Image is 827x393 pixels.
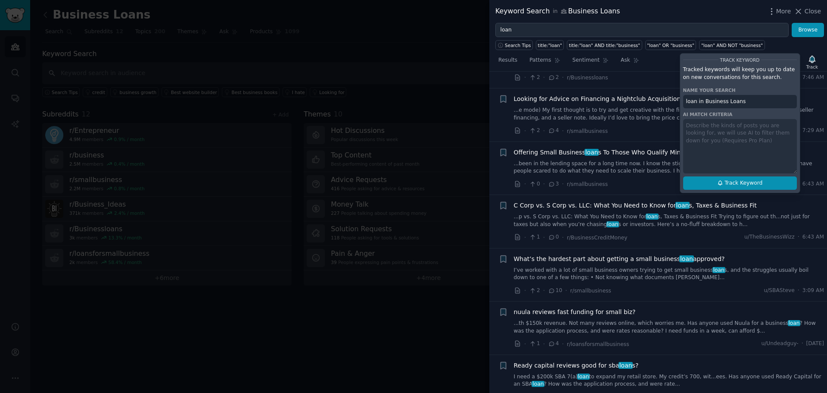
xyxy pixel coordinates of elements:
[569,53,612,71] a: Sentiment
[577,374,590,380] span: loan
[543,233,545,242] span: ·
[562,179,564,189] span: ·
[543,126,545,135] span: ·
[570,288,611,294] span: r/smallbusiness
[567,75,608,81] span: r/Businessloans
[794,7,821,16] button: Close
[514,255,725,264] span: What’s the hardest part about getting a small business approved?
[720,57,760,63] span: Track Keyword
[619,362,633,369] span: loan
[767,7,791,16] button: More
[567,40,642,50] a: title:"loan" AND title:"business"
[514,320,824,335] a: ...th $150k revenue. Not many reviews online, which worries me. Has anyone used Nuula for a busin...
[776,7,791,16] span: More
[514,213,824,228] a: ...p vs. S Corp vs. LLC: What You Need to Know forloans, Taxes & Business Fit Trying to figure ou...
[562,73,564,82] span: ·
[565,286,567,295] span: ·
[529,127,540,135] span: 2
[514,201,757,210] a: C Corp vs. S Corp vs. LLC: What You Need to Know forloans, Taxes & Business Fit
[802,340,803,348] span: ·
[529,340,540,348] span: 1
[514,160,824,175] a: ...been in the lending space for a long time now. I know the stigma around MCAs and other short t...
[562,340,564,349] span: ·
[683,111,797,117] div: AI match criteria
[495,6,620,17] div: Keyword Search Business Loans
[524,126,526,135] span: ·
[514,255,725,264] a: What’s the hardest part about getting a small businessloanapproved?
[569,42,640,48] div: title:"loan" AND title:"business"
[699,40,765,50] a: "loan" AND NOT "business"
[701,42,763,48] div: "loan" AND NOT "business"
[498,57,517,64] span: Results
[524,286,526,295] span: ·
[724,179,762,187] span: Track Keyword
[538,42,562,48] div: title:"loan"
[529,57,551,64] span: Patterns
[543,73,545,82] span: ·
[529,180,540,188] span: 0
[744,233,795,241] span: u/TheBusinessWizz
[548,127,559,135] span: 4
[647,42,694,48] div: "loan" OR "business"
[683,66,797,81] p: Tracked keywords will keep you up to date on new conversations for this search.
[495,40,533,50] button: Search Tips
[572,57,600,64] span: Sentiment
[802,127,824,135] span: 7:29 AM
[514,361,639,370] span: Ready capital reviews good for sba s?
[529,287,540,295] span: 2
[514,94,681,104] a: Looking for Advice on Financing a Nightclub Acquisition
[712,267,725,273] span: loan
[529,74,540,82] span: 2
[683,95,797,109] input: Name this search
[562,126,564,135] span: ·
[536,40,564,50] a: title:"loan"
[524,233,526,242] span: ·
[529,233,540,241] span: 1
[514,373,824,388] a: I need a $200k SBA 7(a)loanto expand my retail store. My credit’s 700, wit...ees. Has anyone used...
[514,148,747,157] span: Offering Small Business s To Those Who Qualify Minimum 15k in Revenue
[567,341,629,347] span: r/loansforsmallbusiness
[646,214,659,220] span: loan
[514,148,747,157] a: Offering Small Businessloans To Those Who Qualify Minimum 15k in Revenue
[761,340,798,348] span: u/Undeadguy-
[798,233,799,241] span: ·
[495,23,789,38] input: Try a keyword related to your business
[803,53,821,71] button: Track
[532,381,544,387] span: loan
[548,340,559,348] span: 4
[683,176,797,190] button: Track Keyword
[548,233,559,241] span: 0
[524,73,526,82] span: ·
[543,340,545,349] span: ·
[802,74,824,82] span: 7:46 AM
[495,53,520,71] a: Results
[584,149,599,156] span: loan
[567,235,628,241] span: r/BusinessCreditMoney
[514,308,636,317] a: nuula reviews fast funding for small biz?
[514,201,757,210] span: C Corp vs. S Corp vs. LLC: What You Need to Know for s, Taxes & Business Fit
[543,286,545,295] span: ·
[567,181,608,187] span: r/smallbusiness
[621,57,630,64] span: Ask
[524,179,526,189] span: ·
[567,128,608,134] span: r/smallbusiness
[806,340,824,348] span: [DATE]
[764,287,794,295] span: u/SBASteve
[562,233,564,242] span: ·
[683,87,797,93] div: Name your search
[798,287,799,295] span: ·
[514,267,824,282] a: I’ve worked with a lot of small business owners trying to get small businessloans, and the strugg...
[618,53,642,71] a: Ask
[675,202,690,209] span: loan
[543,179,545,189] span: ·
[788,320,801,326] span: loan
[805,7,821,16] span: Close
[505,42,531,48] span: Search Tips
[514,107,824,122] a: ...e mode) My first thought is to try and get creative with the financing — maybe a mix of a bank...
[606,221,619,227] span: loan
[802,233,824,241] span: 6:43 AM
[548,180,559,188] span: 3
[802,287,824,295] span: 3:09 AM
